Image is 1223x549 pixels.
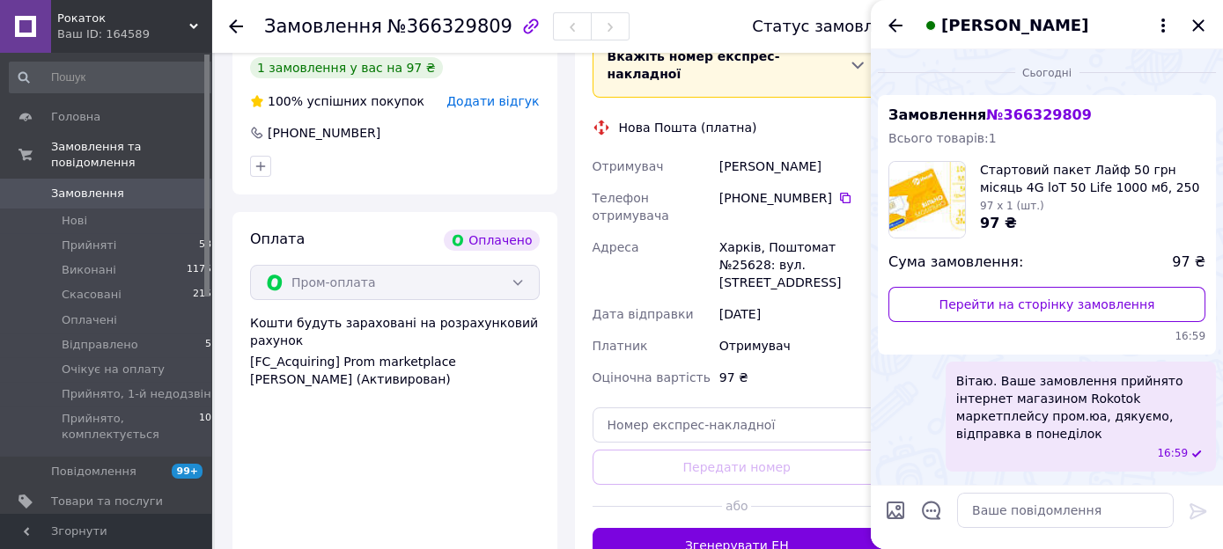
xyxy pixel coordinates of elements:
[264,16,382,37] span: Замовлення
[986,106,1091,123] span: № 366329809
[62,362,165,377] span: Очікує на оплату
[980,215,1017,231] span: 97 ₴
[593,159,664,173] span: Отримувач
[62,386,211,402] span: Прийнято, 1-й недодзвін
[593,407,882,443] input: Номер експрес-накладної
[250,57,443,78] div: 1 замовлення у вас на 97 ₴
[980,200,1044,212] span: 97 x 1 (шт.)
[199,411,217,443] span: 103
[172,464,203,479] span: 99+
[9,62,219,93] input: Пошук
[266,124,382,142] div: [PHONE_NUMBER]
[716,150,885,182] div: [PERSON_NAME]
[444,230,539,251] div: Оплачено
[593,339,648,353] span: Платник
[608,49,780,81] span: Вкажіть номер експрес-накладної
[888,287,1205,322] a: Перейти на сторінку замовлення
[250,92,424,110] div: успішних покупок
[193,287,217,303] span: 2158
[920,14,1174,37] button: [PERSON_NAME]
[885,15,906,36] button: Назад
[1157,446,1188,461] span: 16:59 12.10.2025
[888,106,1092,123] span: Замовлення
[62,411,199,443] span: Прийнято, комплектується
[51,139,211,171] span: Замовлення та повідомлення
[920,499,943,522] button: Відкрити шаблони відповідей
[187,262,217,278] span: 11758
[1015,66,1079,81] span: Сьогодні
[62,213,87,229] span: Нові
[980,161,1205,196] span: Стартовий пакет Лайф 50 грн місяць 4G loT 50 Life 1000 мб, 250 хвилин і 100 SMS економний тариф б...
[62,238,116,253] span: Прийняті
[57,26,211,42] div: Ваш ID: 164589
[62,337,138,353] span: Відправлено
[199,238,217,253] span: 580
[51,186,124,201] span: Замовлення
[716,330,885,362] div: Отримувач
[1172,253,1205,273] span: 97 ₴
[446,94,539,108] span: Додати відгук
[719,189,881,207] div: [PHONE_NUMBER]
[268,94,303,108] span: 100%
[878,63,1216,81] div: 12.10.2025
[593,240,639,254] span: Адреса
[888,253,1023,273] span: Сума замовлення:
[716,231,885,298] div: Харків, Поштомат №25628: вул. [STREET_ADDRESS]
[62,312,117,328] span: Оплачені
[888,329,1205,344] span: 16:59 12.10.2025
[250,314,540,388] div: Кошти будуть зараховані на розрахунковий рахунок
[593,370,711,384] span: Оціночна вартість
[615,119,762,136] div: Нова Пошта (платна)
[593,191,669,223] span: Телефон отримувача
[752,18,914,35] div: Статус замовлення
[51,109,100,125] span: Головна
[941,14,1088,37] span: [PERSON_NAME]
[250,353,540,388] div: [FC_Acquiring] Prom marketplace [PERSON_NAME] (Активирован)
[229,18,243,35] div: Повернутися назад
[62,262,116,278] span: Виконані
[716,362,885,393] div: 97 ₴
[57,11,189,26] span: Рокаток
[387,16,512,37] span: №366329809
[62,287,122,303] span: Скасовані
[1188,15,1209,36] button: Закрити
[51,494,163,509] span: Товари та послуги
[593,307,694,321] span: Дата відправки
[722,497,751,515] span: або
[716,298,885,330] div: [DATE]
[889,162,965,238] img: 6810853275_w100_h100_startovyj-paket-lajf.jpg
[888,131,997,145] span: Всього товарів: 1
[250,231,305,247] span: Оплата
[51,464,136,479] span: Повідомлення
[956,372,1205,443] span: Вітаю. Ваше замовлення прийнято інтернет магазином Rokotok маркетплейсу пром.юа, дякуємо, відправ...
